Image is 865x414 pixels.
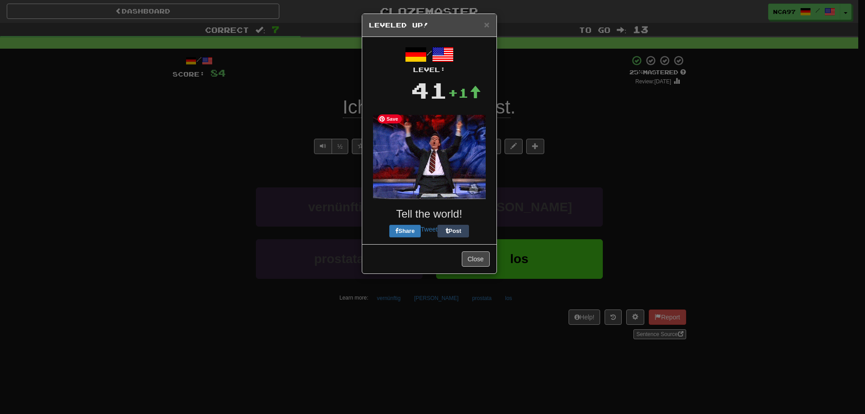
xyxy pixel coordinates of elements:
[462,251,490,267] button: Close
[389,225,421,237] button: Share
[373,115,486,199] img: colbert-2-be1bfdc20e1ad268952deef278b8706a84000d88b3e313df47e9efb4a1bfc052.gif
[369,21,490,30] h5: Leveled Up!
[421,226,437,233] a: Tweet
[369,65,490,74] div: Level:
[378,114,402,123] span: Save
[484,19,489,30] span: ×
[369,208,490,220] h3: Tell the world!
[448,84,481,102] div: +1
[437,225,469,237] button: Post
[369,44,490,74] div: /
[484,20,489,29] button: Close
[411,74,448,106] div: 41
